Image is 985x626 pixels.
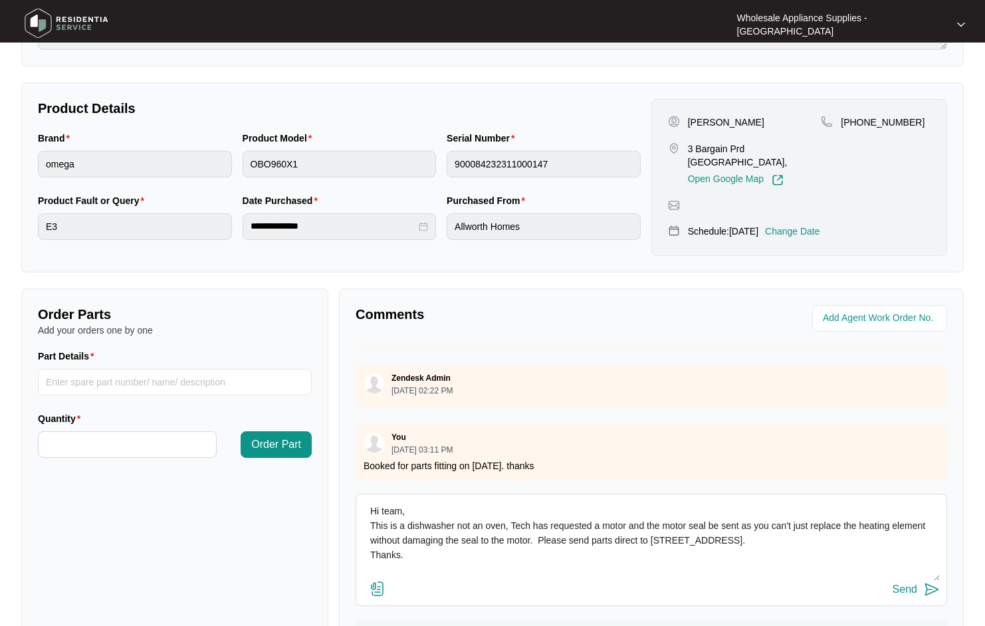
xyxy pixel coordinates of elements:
img: user-pin [668,116,680,128]
img: dropdown arrow [957,21,965,28]
label: Brand [38,132,75,145]
p: Product Details [38,99,641,118]
label: Product Model [243,132,318,145]
label: Date Purchased [243,194,323,207]
p: [DATE] 03:11 PM [391,446,453,454]
input: Brand [38,151,232,177]
p: Comments [356,305,642,324]
p: Schedule: [DATE] [688,225,758,238]
img: map-pin [668,142,680,154]
div: Send [893,583,917,595]
textarea: Hi team, This is a dishwasher not an oven, Tech has requested a motor and the motor seal be sent ... [363,501,940,581]
a: Open Google Map [688,174,784,186]
p: Booked for parts fitting on [DATE]. thanks [364,459,939,472]
input: Part Details [38,369,312,395]
p: Zendesk Admin [391,373,451,383]
p: [PHONE_NUMBER] [841,116,925,129]
input: Purchased From [447,213,641,240]
p: Wholesale Appliance Supplies - [GEOGRAPHIC_DATA] [737,11,946,38]
input: Serial Number [447,151,641,177]
input: Product Fault or Query [38,213,232,240]
img: file-attachment-doc.svg [370,581,385,597]
label: Quantity [38,412,86,425]
label: Purchased From [447,194,530,207]
p: [DATE] 02:22 PM [391,387,453,395]
img: map-pin [668,225,680,237]
p: You [391,432,406,443]
label: Serial Number [447,132,520,145]
p: Change Date [765,225,820,238]
img: user.svg [364,373,384,393]
p: Add your orders one by one [38,324,312,337]
label: Part Details [38,350,100,363]
label: Product Fault or Query [38,194,150,207]
input: Product Model [243,151,437,177]
button: Send [893,581,940,599]
p: Order Parts [38,305,312,324]
button: Order Part [241,431,312,458]
img: send-icon.svg [924,581,940,597]
input: Add Agent Work Order No. [823,310,939,326]
input: Quantity [39,432,216,457]
img: user.svg [364,433,384,453]
img: residentia service logo [20,3,113,43]
p: [PERSON_NAME] [688,116,764,129]
img: Link-External [772,174,784,186]
img: map-pin [668,199,680,211]
input: Date Purchased [251,219,417,233]
img: map-pin [821,116,833,128]
span: Order Part [251,437,301,453]
p: 3 Bargain Prd [GEOGRAPHIC_DATA], [688,142,821,169]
